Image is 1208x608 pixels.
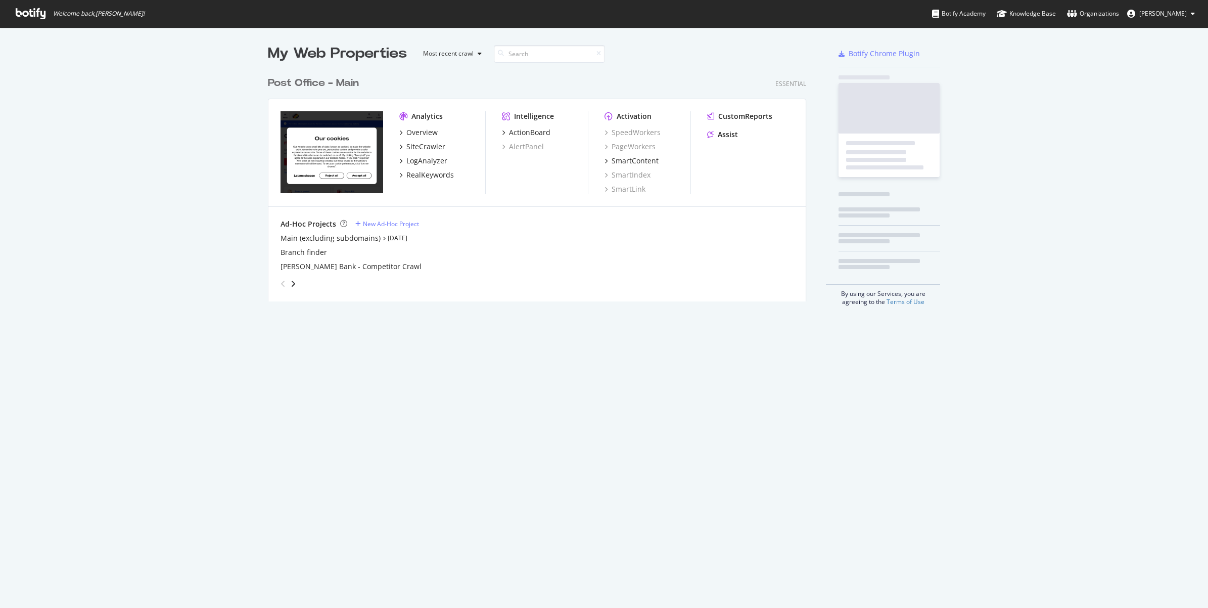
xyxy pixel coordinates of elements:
[268,64,814,301] div: grid
[388,234,407,242] a: [DATE]
[1067,9,1119,19] div: Organizations
[363,220,419,228] div: New Ad-Hoc Project
[406,156,447,166] div: LogAnalyzer
[707,111,772,121] a: CustomReports
[423,51,474,57] div: Most recent crawl
[406,170,454,180] div: RealKeywords
[415,46,486,62] button: Most recent crawl
[281,111,383,193] img: *postoffice.co.uk
[707,129,738,140] a: Assist
[887,297,924,306] a: Terms of Use
[502,142,544,152] a: AlertPanel
[355,220,419,228] a: New Ad-Hoc Project
[268,76,359,91] div: Post Office - Main
[53,10,145,18] span: Welcome back, [PERSON_NAME] !
[411,111,443,121] div: Analytics
[509,127,550,138] div: ActionBoard
[612,156,659,166] div: SmartContent
[494,45,605,63] input: Search
[775,79,806,88] div: Essential
[718,129,738,140] div: Assist
[605,156,659,166] a: SmartContent
[617,111,652,121] div: Activation
[839,49,920,59] a: Botify Chrome Plugin
[605,142,656,152] a: PageWorkers
[605,127,661,138] a: SpeedWorkers
[268,76,363,91] a: Post Office - Main
[406,127,438,138] div: Overview
[399,170,454,180] a: RealKeywords
[605,184,645,194] a: SmartLink
[932,9,986,19] div: Botify Academy
[849,49,920,59] div: Botify Chrome Plugin
[281,233,381,243] a: Main (excluding subdomains)
[281,219,336,229] div: Ad-Hoc Projects
[502,127,550,138] a: ActionBoard
[514,111,554,121] div: Intelligence
[826,284,940,306] div: By using our Services, you are agreeing to the
[281,247,327,257] a: Branch finder
[290,279,297,289] div: angle-right
[1119,6,1203,22] button: [PERSON_NAME]
[997,9,1056,19] div: Knowledge Base
[605,170,651,180] a: SmartIndex
[399,156,447,166] a: LogAnalyzer
[399,127,438,138] a: Overview
[718,111,772,121] div: CustomReports
[399,142,445,152] a: SiteCrawler
[281,262,422,272] a: [PERSON_NAME] Bank - Competitor Crawl
[268,44,407,64] div: My Web Properties
[276,276,290,292] div: angle-left
[1139,9,1187,18] span: Camilo Ramirez
[406,142,445,152] div: SiteCrawler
